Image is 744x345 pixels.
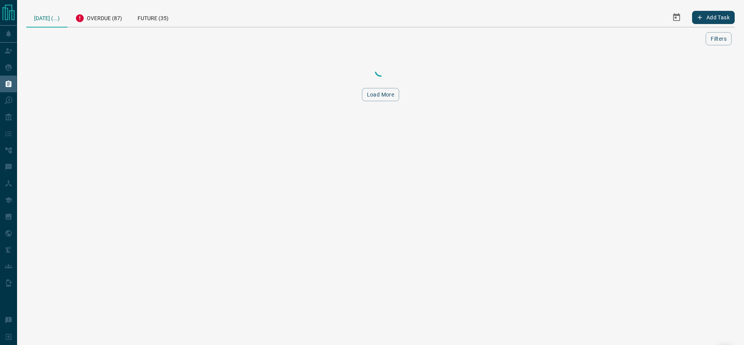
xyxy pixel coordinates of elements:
[706,32,732,45] button: Filters
[692,11,735,24] button: Add Task
[130,8,176,27] div: Future (35)
[67,8,130,27] div: Overdue (87)
[362,88,400,101] button: Load More
[342,63,419,79] div: Loading
[667,8,686,27] button: Select Date Range
[26,8,67,28] div: [DATE] (...)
